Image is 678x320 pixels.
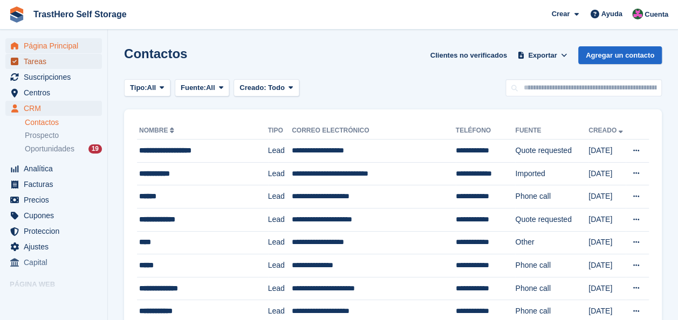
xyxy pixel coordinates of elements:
td: Other [515,231,588,254]
span: Fuente: [181,82,206,93]
td: [DATE] [588,208,626,231]
td: Quote requested [515,140,588,163]
img: Marua Grioui [632,9,643,19]
a: menu [5,54,102,69]
td: [DATE] [588,277,626,300]
th: Correo electrónico [292,122,456,140]
span: Tareas [24,54,88,69]
span: Página Principal [24,38,88,53]
td: [DATE] [588,185,626,208]
a: menu [5,101,102,116]
span: Exportar [528,50,557,61]
span: Prospecto [25,130,59,141]
button: Fuente: All [175,79,229,97]
span: Cupones [24,208,88,223]
img: stora-icon-8386f47178a22dfd0bd8f6a31ec36ba5ce8667c1dd55bd0f319d3a0aa187defe.svg [9,6,25,23]
a: menu [5,177,102,192]
span: Suscripciones [24,69,88,85]
td: [DATE] [588,231,626,254]
td: Lead [268,208,292,231]
a: Creado [588,127,625,134]
a: Oportunidades 19 [25,143,102,155]
a: menu [5,69,102,85]
td: Lead [268,185,292,208]
button: Tipo: All [124,79,170,97]
a: menu [5,38,102,53]
a: menú [5,293,102,308]
span: Tipo: [130,82,147,93]
td: Lead [268,254,292,277]
td: Phone call [515,277,588,300]
a: menu [5,192,102,207]
span: Oportunidades [25,144,74,154]
td: [DATE] [588,254,626,277]
a: TrastHero Self Storage [29,5,131,23]
td: Lead [268,231,292,254]
a: Nombre [139,127,176,134]
span: página web [24,293,88,308]
td: Imported [515,162,588,185]
span: Todo [268,84,285,92]
th: Fuente [515,122,588,140]
td: Lead [268,277,292,300]
a: Contactos [25,117,102,128]
th: Tipo [268,122,292,140]
span: Analítica [24,161,88,176]
a: Vista previa de la tienda [89,294,102,307]
td: Lead [268,162,292,185]
span: Centros [24,85,88,100]
button: Exportar [516,46,570,64]
span: Crear [551,9,570,19]
td: Quote requested [515,208,588,231]
span: Página web [10,279,107,290]
h1: Contactos [124,46,187,61]
span: Proteccion [24,224,88,239]
button: Creado: Todo [234,79,299,97]
td: [DATE] [588,140,626,163]
th: Teléfono [456,122,516,140]
div: 19 [88,144,102,154]
span: Facturas [24,177,88,192]
span: CRM [24,101,88,116]
a: Prospecto [25,130,102,141]
span: Creado: [239,84,266,92]
a: menu [5,224,102,239]
td: [DATE] [588,162,626,185]
span: Cuenta [645,9,668,20]
a: menu [5,208,102,223]
a: Agregar un contacto [578,46,662,64]
a: menu [5,239,102,254]
span: All [147,82,156,93]
a: menu [5,255,102,270]
a: menu [5,85,102,100]
span: Ayuda [601,9,622,19]
span: All [206,82,215,93]
td: Lead [268,140,292,163]
td: Phone call [515,254,588,277]
span: Ajustes [24,239,88,254]
span: Capital [24,255,88,270]
a: Clientes no verificados [426,46,511,64]
a: menu [5,161,102,176]
span: Precios [24,192,88,207]
td: Phone call [515,185,588,208]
